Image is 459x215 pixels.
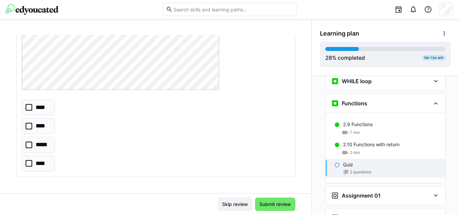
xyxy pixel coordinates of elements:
[325,54,365,62] div: % completed
[343,161,353,168] p: Quiz
[350,130,360,135] span: 7 min
[325,54,332,61] span: 28
[342,192,381,199] h3: Assignment 01
[221,201,249,208] span: Skip review
[342,100,367,107] h3: Functions
[173,6,293,12] input: Search skills and learning paths…
[320,30,359,37] span: Learning plan
[350,169,371,175] span: 2 questions
[218,198,252,211] button: Skip review
[342,78,372,85] h3: WHILE loop
[343,121,373,128] p: 2.9 Functions
[258,201,292,208] span: Submit review
[255,198,295,211] button: Submit review
[350,150,360,155] span: 2 min
[343,141,400,148] p: 2.10 Functions with return
[422,55,446,60] div: 18h 13m left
